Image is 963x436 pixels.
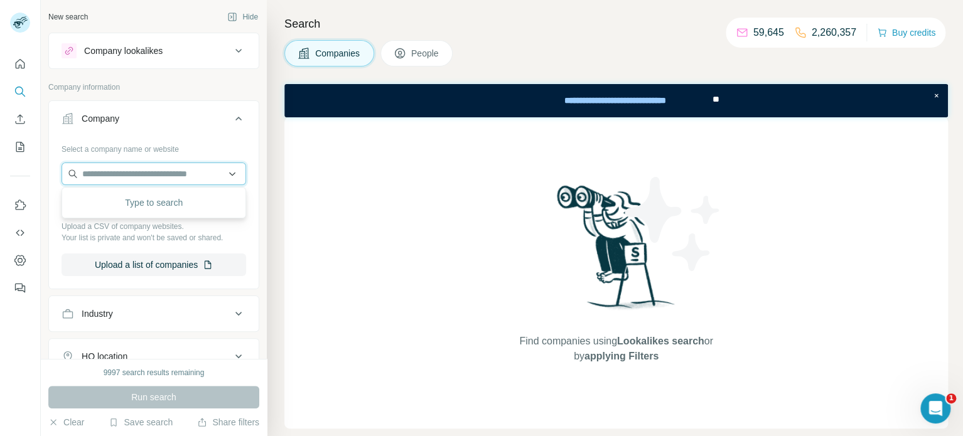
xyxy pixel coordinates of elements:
button: Company lookalikes [49,36,259,66]
button: Company [49,104,259,139]
iframe: Intercom live chat [920,393,950,423]
button: Quick start [10,53,30,75]
span: People [411,47,440,60]
img: Surfe Illustration - Stars [616,167,729,280]
div: Company lookalikes [84,45,163,57]
button: Share filters [197,416,259,428]
button: Industry [49,299,259,329]
button: Buy credits [877,24,935,41]
button: Search [10,80,30,103]
p: Company information [48,82,259,93]
p: Upload a CSV of company websites. [62,221,246,232]
button: Enrich CSV [10,108,30,130]
button: My lists [10,136,30,158]
p: Your list is private and won't be saved or shared. [62,232,246,243]
h4: Search [284,15,948,33]
div: Type to search [65,190,243,215]
div: Company [82,112,119,125]
button: Clear [48,416,84,428]
button: Dashboard [10,249,30,272]
span: 1 [946,393,956,403]
button: Feedback [10,277,30,299]
div: Select a company name or website [62,139,246,155]
img: Surfe Illustration - Woman searching with binoculars [551,182,682,322]
button: Save search [109,416,173,428]
p: 2,260,357 [812,25,856,40]
div: Industry [82,307,113,320]
span: Lookalikes search [617,336,704,346]
div: 9997 search results remaining [104,367,205,378]
div: HQ location [82,350,127,363]
span: Find companies using or by [515,334,716,364]
span: Companies [315,47,361,60]
button: Upload a list of companies [62,253,246,276]
button: HQ location [49,341,259,371]
iframe: Banner [284,84,948,117]
span: applying Filters [584,351,659,361]
button: Use Surfe API [10,221,30,244]
button: Hide [218,8,267,26]
div: New search [48,11,88,23]
button: Use Surfe on LinkedIn [10,194,30,216]
p: 59,645 [753,25,784,40]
